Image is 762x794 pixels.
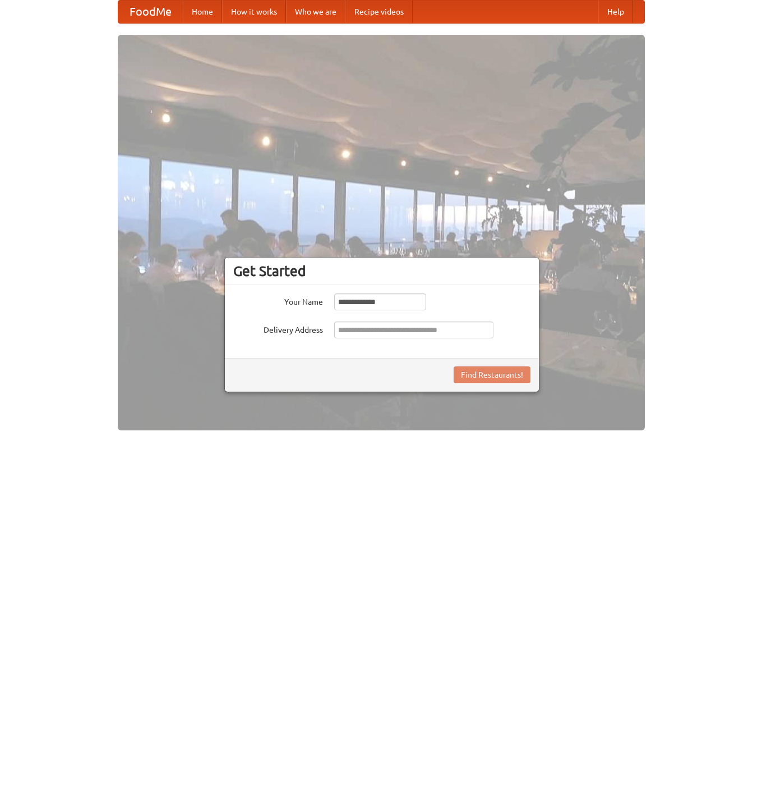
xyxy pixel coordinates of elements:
[233,263,530,279] h3: Get Started
[454,366,530,383] button: Find Restaurants!
[233,293,323,307] label: Your Name
[222,1,286,23] a: How it works
[345,1,413,23] a: Recipe videos
[286,1,345,23] a: Who we are
[183,1,222,23] a: Home
[118,1,183,23] a: FoodMe
[233,322,323,336] label: Delivery Address
[598,1,633,23] a: Help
